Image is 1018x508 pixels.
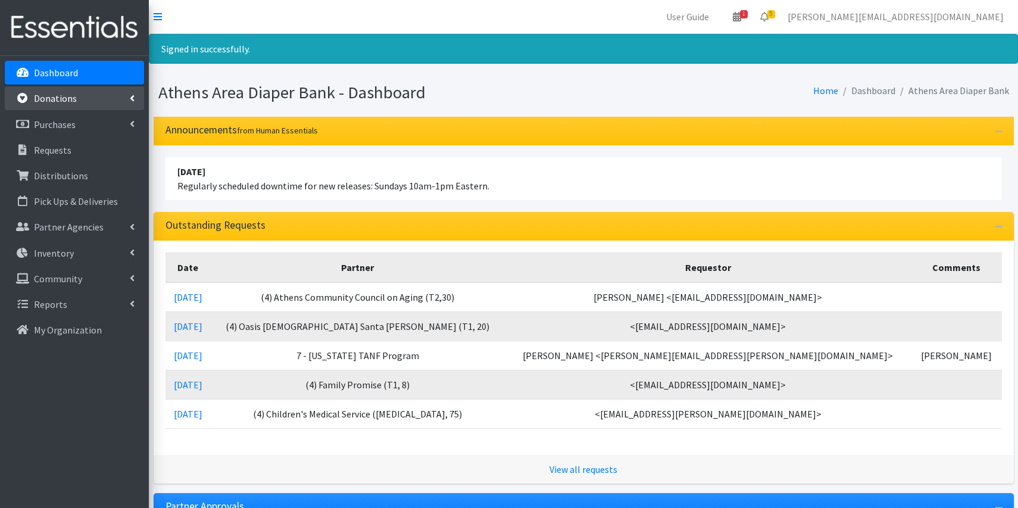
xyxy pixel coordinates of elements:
[174,291,202,303] a: [DATE]
[505,311,911,341] td: <[EMAIL_ADDRESS][DOMAIN_NAME]>
[174,320,202,332] a: [DATE]
[149,34,1018,64] div: Signed in successfully.
[895,82,1009,99] li: Athens Area Diaper Bank
[751,5,778,29] a: 5
[34,119,76,130] p: Purchases
[5,267,144,291] a: Community
[211,399,505,428] td: (4) Children's Medical Service ([MEDICAL_DATA], 75)
[911,341,1001,370] td: [PERSON_NAME]
[5,318,144,342] a: My Organization
[5,292,144,316] a: Reports
[5,61,144,85] a: Dashboard
[5,113,144,136] a: Purchases
[505,253,911,282] th: Requestor
[911,253,1001,282] th: Comments
[174,350,202,361] a: [DATE]
[5,215,144,239] a: Partner Agencies
[838,82,895,99] li: Dashboard
[165,124,318,136] h3: Announcements
[34,170,88,182] p: Distributions
[505,370,911,399] td: <[EMAIL_ADDRESS][DOMAIN_NAME]>
[5,164,144,188] a: Distributions
[34,273,82,285] p: Community
[165,219,266,232] h3: Outstanding Requests
[5,8,144,48] img: HumanEssentials
[723,5,751,29] a: 1
[5,241,144,265] a: Inventory
[657,5,719,29] a: User Guide
[177,166,205,177] strong: [DATE]
[34,298,67,310] p: Reports
[211,370,505,399] td: (4) Family Promise (T1, 8)
[549,463,617,475] a: View all requests
[158,82,579,103] h1: Athens Area Diaper Bank - Dashboard
[34,221,104,233] p: Partner Agencies
[5,86,144,110] a: Donations
[211,253,505,282] th: Partner
[237,125,318,136] small: from Human Essentials
[34,247,74,259] p: Inventory
[767,10,775,18] span: 5
[211,282,505,312] td: (4) Athens Community Council on Aging (T2,30)
[174,408,202,420] a: [DATE]
[5,189,144,213] a: Pick Ups & Deliveries
[34,195,118,207] p: Pick Ups & Deliveries
[740,10,748,18] span: 1
[34,144,71,156] p: Requests
[5,138,144,162] a: Requests
[211,341,505,370] td: 7 - [US_STATE] TANF Program
[505,341,911,370] td: [PERSON_NAME] <[PERSON_NAME][EMAIL_ADDRESS][PERSON_NAME][DOMAIN_NAME]>
[505,282,911,312] td: [PERSON_NAME] <[EMAIL_ADDRESS][DOMAIN_NAME]>
[174,379,202,391] a: [DATE]
[813,85,838,96] a: Home
[778,5,1013,29] a: [PERSON_NAME][EMAIL_ADDRESS][DOMAIN_NAME]
[505,399,911,428] td: <[EMAIL_ADDRESS][PERSON_NAME][DOMAIN_NAME]>
[34,92,77,104] p: Donations
[34,67,78,79] p: Dashboard
[211,311,505,341] td: (4) Oasis [DEMOGRAPHIC_DATA] Santa [PERSON_NAME] (T1, 20)
[34,324,102,336] p: My Organization
[165,157,1002,200] li: Regularly scheduled downtime for new releases: Sundays 10am-1pm Eastern.
[165,253,211,282] th: Date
